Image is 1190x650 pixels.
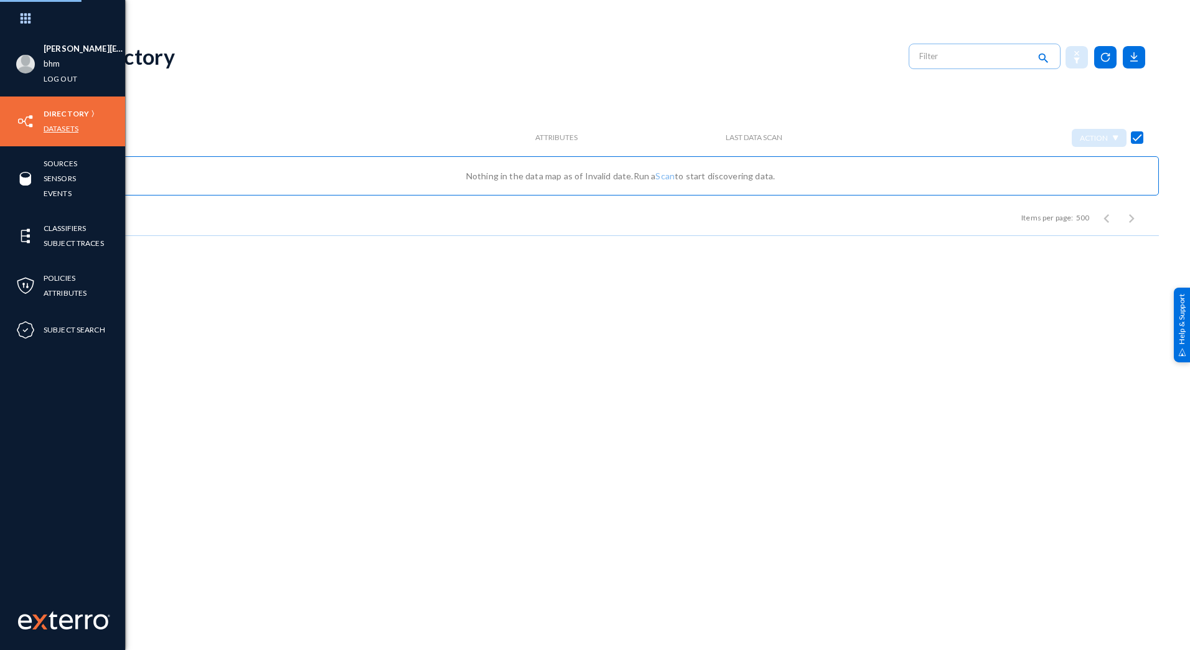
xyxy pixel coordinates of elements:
a: Policies [44,271,75,285]
a: Subject Traces [44,236,104,250]
button: Next page [1119,205,1144,230]
img: blank-profile-picture.png [16,55,35,73]
a: Sensors [44,171,76,186]
li: [PERSON_NAME][EMAIL_ADDRESS][PERSON_NAME][DOMAIN_NAME] [44,42,125,57]
a: Scan [655,171,675,181]
img: app launcher [7,5,44,32]
img: exterro-logo.svg [32,615,47,629]
div: Help & Support [1174,288,1190,362]
span: Last Data Scan [726,133,782,142]
div: Items per page: [1021,212,1073,224]
a: Sources [44,156,77,171]
img: help_support.svg [1178,348,1186,356]
a: Classifiers [44,221,86,235]
button: Previous page [1094,205,1119,230]
img: exterro-work-mark.svg [18,611,110,629]
mat-icon: search [1036,50,1051,67]
span: Nothing in the data map as of Invalid date. Run a to start discovering data. [466,171,775,181]
span: Attributes [535,133,578,142]
a: Datasets [44,121,78,136]
input: Filter [919,47,1029,65]
img: icon-policies.svg [16,276,35,295]
a: bhm [44,57,60,71]
a: Log out [44,72,77,86]
a: Events [44,186,72,200]
img: icon-sources.svg [16,169,35,188]
div: Directory [82,44,175,69]
a: Attributes [44,286,87,300]
img: icon-inventory.svg [16,112,35,131]
a: Subject Search [44,323,105,337]
a: Directory [44,106,89,121]
img: icon-compliance.svg [16,321,35,339]
img: icon-elements.svg [16,227,35,245]
div: 500 [1076,212,1089,224]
